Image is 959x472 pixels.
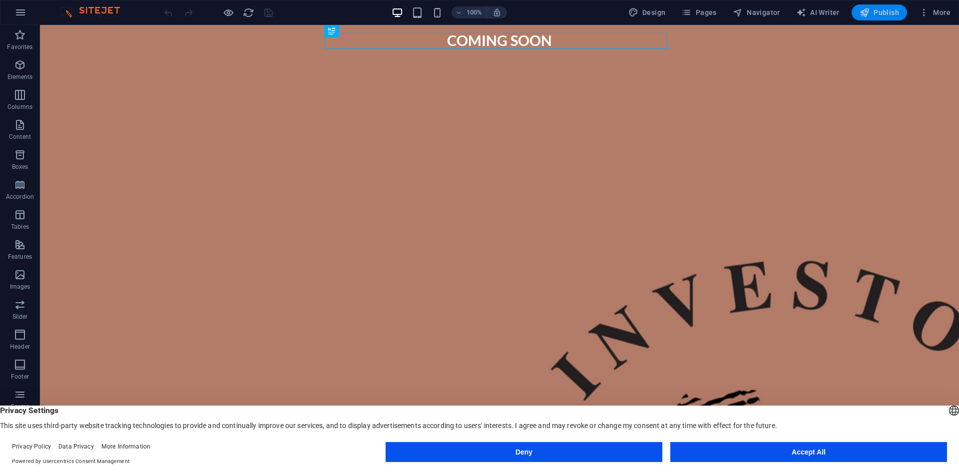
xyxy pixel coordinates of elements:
p: Footer [11,373,29,381]
p: Boxes [12,163,28,171]
p: Features [8,253,32,261]
button: More [915,4,955,20]
i: Reload page [243,7,254,18]
button: Design [624,4,670,20]
p: Accordion [6,193,34,201]
p: Images [10,283,30,291]
button: reload [242,6,254,18]
div: Design (Ctrl+Alt+Y) [624,4,670,20]
p: Tables [11,223,29,231]
p: Favorites [7,43,32,51]
button: Navigator [729,4,784,20]
span: Pages [681,7,716,17]
p: Slider [12,313,28,321]
p: Columns [7,103,32,111]
span: Publish [860,7,899,17]
button: Pages [677,4,720,20]
button: Click here to leave preview mode and continue editing [222,6,234,18]
button: AI Writer [792,4,844,20]
button: 100% [452,6,487,18]
button: Publish [852,4,907,20]
span: Design [628,7,666,17]
p: Elements [7,73,33,81]
img: Editor Logo [57,6,132,18]
p: Forms [11,403,29,411]
span: Navigator [733,7,780,17]
span: More [919,7,951,17]
p: Content [9,133,31,141]
h6: 100% [467,6,482,18]
span: AI Writer [796,7,840,17]
i: On resize automatically adjust zoom level to fit chosen device. [492,8,501,17]
p: Header [10,343,30,351]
